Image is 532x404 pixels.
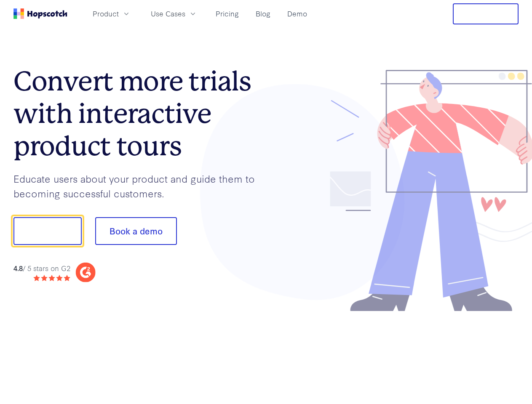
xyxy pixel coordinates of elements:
[13,8,67,19] a: Home
[13,263,70,273] div: / 5 stars on G2
[453,3,519,24] button: Free Trial
[13,217,82,245] button: Show me!
[146,7,202,21] button: Use Cases
[88,7,136,21] button: Product
[13,65,266,162] h1: Convert more trials with interactive product tours
[252,7,274,21] a: Blog
[13,263,23,272] strong: 4.8
[284,7,310,21] a: Demo
[151,8,185,19] span: Use Cases
[95,217,177,245] button: Book a demo
[13,171,266,200] p: Educate users about your product and guide them to becoming successful customers.
[212,7,242,21] a: Pricing
[93,8,119,19] span: Product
